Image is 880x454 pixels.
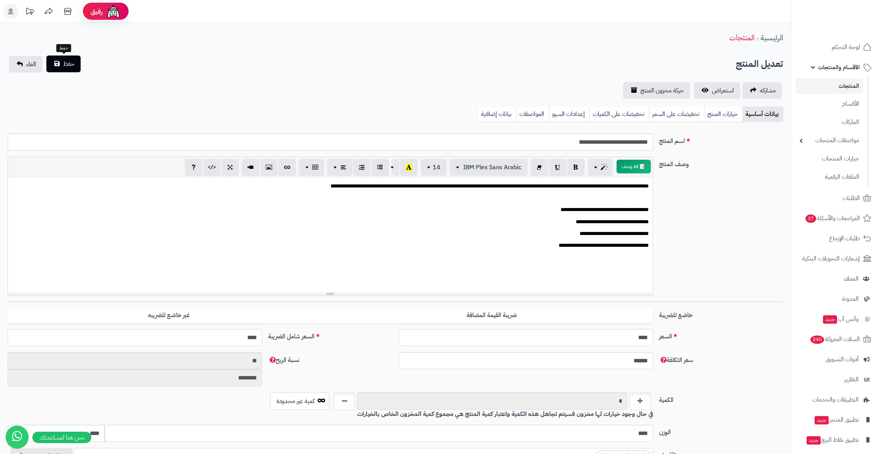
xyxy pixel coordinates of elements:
[842,294,859,304] span: المدونة
[796,209,875,227] a: المراجعات والأسئلة37
[796,310,875,328] a: وآتس آبجديد
[822,314,859,324] span: وآتس آب
[796,96,863,112] a: الأقسام
[516,106,549,122] a: المواصفات
[805,214,816,223] span: 37
[796,270,875,288] a: العملاء
[796,391,875,409] a: التطبيقات والخدمات
[796,350,875,368] a: أدوات التسويق
[694,82,740,99] a: استعراض
[421,159,446,176] button: 14
[814,414,859,425] span: تطبيق المتجر
[656,392,786,405] label: الكمية
[842,193,860,203] span: الطلبات
[761,32,783,43] a: الرئيسية
[589,106,649,122] a: تخفيضات على الكميات
[8,308,330,323] label: غير خاضع للضريبه
[796,78,863,94] a: المنتجات
[656,308,786,320] label: خاضع للضريبة
[656,157,786,169] label: وصف المنتج
[796,249,875,268] a: إشعارات التحويلات البنكية
[796,431,875,449] a: تطبيق نقاط البيعجديد
[63,59,75,68] span: حفظ
[450,159,527,176] button: IBM Plex Sans Arabic
[810,335,824,344] span: 240
[844,273,859,284] span: العملاء
[433,163,440,172] span: 14
[616,160,651,173] button: 📝 AI وصف
[807,436,821,444] span: جديد
[742,82,782,99] a: مشاركه
[26,60,36,69] span: الغاء
[729,32,755,43] a: المنتجات
[796,189,875,207] a: الطلبات
[106,4,121,19] img: ai-face.png
[656,329,786,341] label: السعر
[796,169,863,185] a: الملفات الرقمية
[812,394,859,405] span: التطبيقات والخدمات
[806,435,859,445] span: تطبيق نقاط البيع
[796,411,875,429] a: تطبيق المتجرجديد
[796,330,875,348] a: السلات المتروكة240
[549,106,589,122] a: إعدادات السيو
[91,7,103,16] span: رفيق
[56,44,71,52] div: حفظ
[832,42,860,52] span: لوحة التحكم
[844,374,859,385] span: التقارير
[796,114,863,130] a: الماركات
[46,56,81,72] button: حفظ
[736,56,783,72] h2: تعديل المنتج
[659,356,693,365] span: سعر التكلفة
[463,163,521,172] span: IBM Plex Sans Arabic
[829,233,860,244] span: طلبات الإرجاع
[712,86,734,95] span: استعراض
[796,132,863,149] a: مواصفات المنتجات
[796,151,863,167] a: خيارات المنتجات
[826,354,859,365] span: أدوات التسويق
[357,410,653,419] b: في حال وجود خيارات لها مخزون فسيتم تجاهل هذه الكمية واعتبار كمية المنتج هي مجموع كمية المخزون الخ...
[805,213,860,224] span: المراجعات والأسئلة
[649,106,704,122] a: تخفيضات على السعر
[268,356,299,365] span: نسبة الربح
[656,133,786,146] label: اسم المنتج
[9,56,42,73] a: الغاء
[796,38,875,56] a: لوحة التحكم
[815,416,829,424] span: جديد
[810,334,860,344] span: السلات المتروكة
[823,315,837,324] span: جديد
[802,253,860,264] span: إشعارات التحويلات البنكية
[656,425,786,437] label: الوزن
[796,290,875,308] a: المدونة
[640,86,684,95] span: حركة مخزون المنتج
[478,106,516,122] a: بيانات إضافية
[265,329,396,341] label: السعر شامل الضريبة
[20,4,39,21] a: تحديثات المنصة
[760,86,776,95] span: مشاركه
[330,308,653,323] label: ضريبة القيمة المضافة
[704,106,742,122] a: خيارات المنتج
[796,229,875,248] a: طلبات الإرجاع
[623,82,690,99] a: حركة مخزون المنتج
[818,62,860,73] span: الأقسام والمنتجات
[796,370,875,389] a: التقارير
[742,106,783,122] a: بيانات أساسية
